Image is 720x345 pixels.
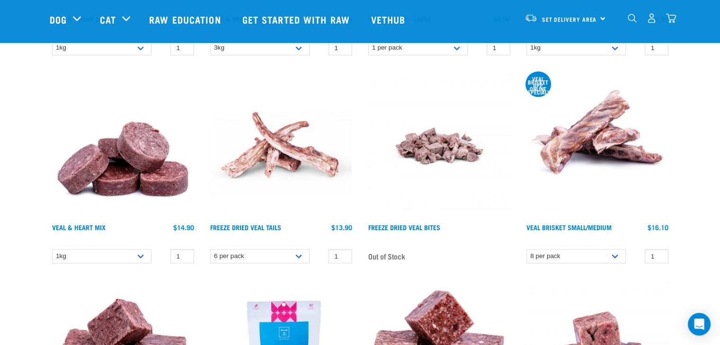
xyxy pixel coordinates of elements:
[170,249,194,264] input: 1
[210,225,281,229] a: Freeze Dried Veal Tails
[368,249,405,263] span: Out of Stock
[233,0,362,38] a: Get started with Raw
[645,41,668,55] input: 1
[50,72,196,219] img: 1152 Veal Heart Medallions 01
[542,17,597,21] span: Set Delivery Area
[524,14,537,22] img: van-moving.png
[525,77,551,94] div: Veal Brisket 8pp online special!
[368,225,440,229] a: Freeze Dried Veal Bites
[140,0,232,38] a: Raw Education
[647,13,657,23] img: user.png
[170,41,194,55] input: 1
[648,224,668,231] div: $16.10
[100,12,116,26] a: Cat
[524,72,671,219] img: 1207 Veal Brisket 4pp 01
[366,72,513,219] img: Dried Veal Bites 1698
[487,41,510,55] input: 1
[526,225,612,229] a: Veal Brisket Small/Medium
[329,249,352,264] input: 1
[173,224,194,231] div: $14.90
[666,13,676,23] img: home-icon@2x.png
[329,41,352,55] input: 1
[645,249,668,264] input: 1
[208,72,355,219] img: FD Veal Tail White Background
[331,224,352,231] div: $13.90
[688,313,711,336] div: Open Intercom Messenger
[362,0,418,38] a: Vethub
[628,14,637,23] img: home-icon-1@2x.png
[52,225,106,229] a: Veal & Heart Mix
[50,12,67,26] a: Dog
